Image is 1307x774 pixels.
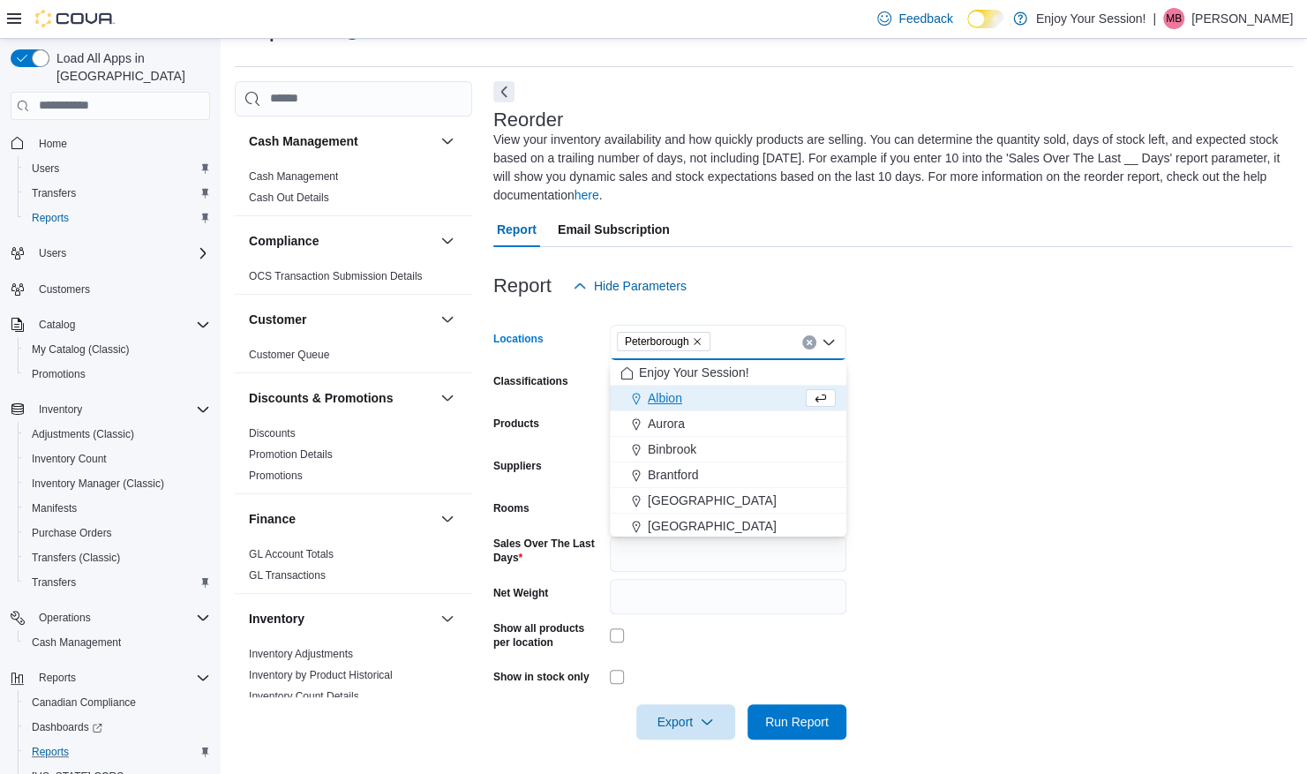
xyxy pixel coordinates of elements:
[32,279,97,300] a: Customers
[18,337,217,362] button: My Catalog (Classic)
[249,191,329,205] span: Cash Out Details
[1166,8,1182,29] span: MB
[32,314,82,335] button: Catalog
[249,192,329,204] a: Cash Out Details
[25,741,210,763] span: Reports
[437,131,458,152] button: Cash Management
[25,207,76,229] a: Reports
[4,312,217,337] button: Catalog
[594,277,687,295] span: Hide Parameters
[32,575,76,590] span: Transfers
[4,276,217,302] button: Customers
[249,170,338,183] a: Cash Management
[493,537,603,565] label: Sales Over The Last Days
[249,647,353,661] span: Inventory Adjustments
[249,569,326,582] a: GL Transactions
[18,690,217,715] button: Canadian Compliance
[18,715,217,740] a: Dashboards
[25,572,210,593] span: Transfers
[25,498,84,519] a: Manifests
[18,447,217,471] button: Inventory Count
[235,344,472,372] div: Customer
[18,471,217,496] button: Inventory Manager (Classic)
[639,364,749,381] span: Enjoy Your Session!
[25,692,210,713] span: Canadian Compliance
[32,133,74,154] a: Home
[25,632,210,653] span: Cash Management
[235,544,472,593] div: Finance
[25,473,171,494] a: Inventory Manager (Classic)
[32,367,86,381] span: Promotions
[25,207,210,229] span: Reports
[4,605,217,630] button: Operations
[4,397,217,422] button: Inventory
[32,243,73,264] button: Users
[610,462,846,488] button: Brantford
[249,568,326,582] span: GL Transactions
[610,411,846,437] button: Aurora
[497,212,537,247] span: Report
[493,332,544,346] label: Locations
[32,342,130,357] span: My Catalog (Classic)
[610,360,846,386] button: Enjoy Your Session!
[25,424,210,445] span: Adjustments (Classic)
[25,741,76,763] a: Reports
[610,386,846,411] button: Albion
[25,632,128,653] a: Cash Management
[25,522,210,544] span: Purchase Orders
[249,547,334,561] span: GL Account Totals
[967,28,968,29] span: Dark Mode
[566,268,694,304] button: Hide Parameters
[25,183,83,204] a: Transfers
[35,10,115,27] img: Cova
[18,496,217,521] button: Manifests
[18,181,217,206] button: Transfers
[249,669,393,681] a: Inventory by Product Historical
[25,547,210,568] span: Transfers (Classic)
[610,488,846,514] button: [GEOGRAPHIC_DATA]
[25,158,66,179] a: Users
[18,362,217,387] button: Promotions
[249,270,423,282] a: OCS Transaction Submission Details
[249,389,433,407] button: Discounts & Promotions
[32,695,136,710] span: Canadian Compliance
[39,611,91,625] span: Operations
[493,109,563,131] h3: Reorder
[32,477,164,491] span: Inventory Manager (Classic)
[493,417,539,431] label: Products
[249,232,433,250] button: Compliance
[802,335,816,349] button: Clear input
[249,470,303,482] a: Promotions
[822,335,836,349] button: Close list of options
[18,570,217,595] button: Transfers
[249,169,338,184] span: Cash Management
[249,348,329,362] span: Customer Queue
[4,665,217,690] button: Reports
[493,670,590,684] label: Show in stock only
[1036,8,1146,29] p: Enjoy Your Session!
[647,704,725,740] span: Export
[249,389,393,407] h3: Discounts & Promotions
[249,132,358,150] h3: Cash Management
[249,610,433,627] button: Inventory
[39,402,82,417] span: Inventory
[32,526,112,540] span: Purchase Orders
[648,517,777,535] span: [GEOGRAPHIC_DATA]
[1153,8,1156,29] p: |
[32,399,210,420] span: Inventory
[32,452,107,466] span: Inventory Count
[437,608,458,629] button: Inventory
[25,522,119,544] a: Purchase Orders
[249,269,423,283] span: OCS Transaction Submission Details
[437,230,458,252] button: Compliance
[39,282,90,297] span: Customers
[18,630,217,655] button: Cash Management
[25,158,210,179] span: Users
[249,548,334,560] a: GL Account Totals
[249,427,296,440] a: Discounts
[249,426,296,440] span: Discounts
[648,389,682,407] span: Albion
[25,339,210,360] span: My Catalog (Classic)
[493,459,542,473] label: Suppliers
[747,704,846,740] button: Run Report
